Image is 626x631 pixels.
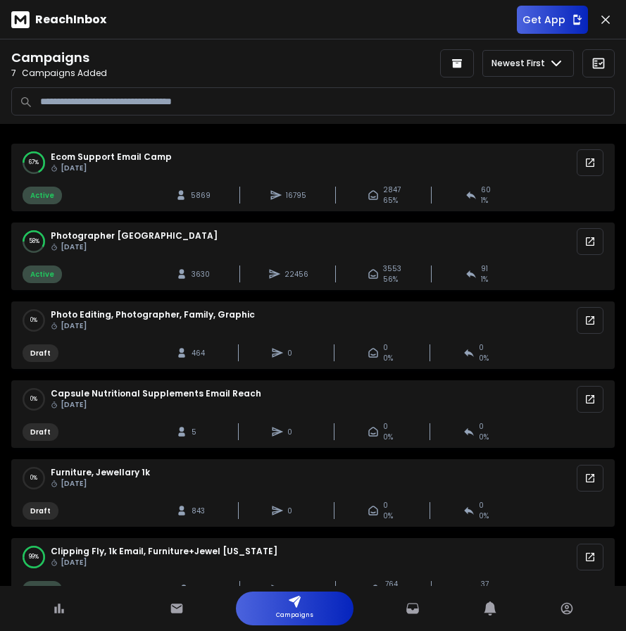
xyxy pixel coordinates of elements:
[51,399,261,411] span: [DATE]
[276,608,313,623] p: Campaigns
[11,68,16,79] span: 7
[481,185,491,195] span: 60
[383,421,388,432] span: 0
[383,274,398,285] span: 56 %
[30,474,37,482] p: 0 %
[11,48,309,68] h2: Campaigns
[11,459,615,527] a: 0%Furniture, jewellary 1k [DATE]Draft84300 0%0 0%
[383,342,388,353] span: 0
[482,50,574,77] button: Newest First
[11,538,615,606] a: 99%Clipping Fly, 1k email, furniture+jewel [US_STATE] [DATE]Active1277555876446%372%
[481,274,488,285] span: 1 %
[23,581,62,599] div: Active
[383,353,393,363] span: 0%
[51,242,218,253] span: [DATE]
[192,269,210,280] span: 3630
[51,557,277,568] span: [DATE]
[51,546,277,568] span: Clipping Fly, 1k email, furniture+jewel [US_STATE]
[51,388,261,411] span: Capsule Nutritional Supplements Email Reach
[383,195,398,206] span: 65 %
[191,190,211,201] span: 5869
[287,427,301,437] span: 0
[29,553,39,561] p: 99 %
[479,342,484,353] span: 0
[51,467,150,489] span: Furniture, jewellary 1k
[481,579,489,589] span: 37
[11,380,615,448] a: 0%Capsule Nutritional Supplements Email Reach [DATE]Draft500 0%0 0%
[30,395,37,404] p: 0 %
[481,195,488,206] span: 1 %
[479,421,484,432] span: 0
[383,263,401,274] span: 3553
[287,348,301,358] span: 0
[286,190,306,201] span: 16795
[383,511,393,521] span: 0%
[23,423,58,441] div: Draft
[479,511,489,521] span: 0%
[51,309,255,332] span: Photo editing, photographer, family, graphic
[479,432,489,442] span: 0%
[23,344,58,362] div: Draft
[383,432,393,442] span: 0%
[287,506,301,516] span: 0
[51,320,255,332] span: [DATE]
[383,500,388,511] span: 0
[35,11,106,28] p: ReachInbox
[51,478,150,489] span: [DATE]
[11,301,615,369] a: 0%Photo editing, photographer, family, graphic [DATE]Draft46400 0%0 0%
[23,187,62,204] div: Active
[385,579,398,589] span: 764
[11,223,615,290] a: 58%Photographer [GEOGRAPHIC_DATA] [DATE]Active363022456355356%911%
[29,158,39,167] p: 67 %
[29,237,39,246] p: 58 %
[284,269,308,280] span: 22456
[51,230,218,253] span: Photographer [GEOGRAPHIC_DATA]
[192,506,206,516] span: 843
[11,144,615,211] a: 67%Ecom Support Email Camp [DATE]Active586916795284765%601%
[194,585,208,595] span: 1277
[51,151,172,174] span: Ecom Support Email Camp
[479,353,489,363] span: 0%
[11,68,309,79] p: Campaigns Added
[479,500,484,511] span: 0
[30,316,37,325] p: 0 %
[287,585,306,595] span: 5558
[383,185,401,195] span: 2847
[23,265,62,283] div: Active
[481,263,488,274] span: 91
[517,6,588,34] button: Get App
[192,348,206,358] span: 464
[192,427,206,437] span: 5
[51,163,172,174] span: [DATE]
[23,502,58,520] div: Draft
